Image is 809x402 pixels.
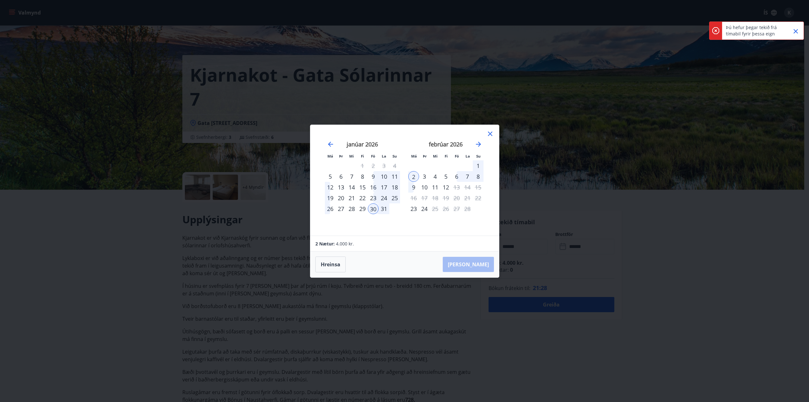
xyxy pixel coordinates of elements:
[473,193,484,203] td: Not available. sunnudagur, 22. febrúar 2026
[451,171,462,182] td: Choose föstudagur, 6. febrúar 2026 as your check-in date. It’s available.
[368,193,379,203] div: 23
[419,171,430,182] td: Choose þriðjudagur, 3. febrúar 2026 as your check-in date. It’s available.
[325,171,336,182] div: Aðeins innritun í boði
[368,203,379,214] td: Selected as start date. föstudagur, 30. janúar 2026
[389,171,400,182] div: 11
[379,193,389,203] td: Choose laugardagur, 24. janúar 2026 as your check-in date. It’s available.
[357,203,368,214] div: 29
[336,241,354,247] span: 4.000 kr.
[423,154,427,158] small: Þr
[327,140,334,148] div: Move backward to switch to the previous month.
[357,182,368,193] div: 15
[462,193,473,203] td: Not available. laugardagur, 21. febrúar 2026
[336,171,346,182] td: Choose þriðjudagur, 6. janúar 2026 as your check-in date. It’s available.
[419,171,430,182] div: 3
[336,203,346,214] td: Choose þriðjudagur, 27. janúar 2026 as your check-in date. It’s available.
[379,182,389,193] td: Choose laugardagur, 17. janúar 2026 as your check-in date. It’s available.
[419,193,430,203] td: Not available. þriðjudagur, 17. febrúar 2026
[325,182,336,193] div: 12
[325,171,336,182] td: Choose mánudagur, 5. janúar 2026 as your check-in date. It’s available.
[357,160,368,171] td: Not available. fimmtudagur, 1. janúar 2026
[389,193,400,203] div: 25
[451,171,462,182] div: 6
[430,203,441,214] div: Aðeins útritun í boði
[368,160,379,171] td: Not available. föstudagur, 2. janúar 2026
[430,182,441,193] td: Choose miðvikudagur, 11. febrúar 2026 as your check-in date. It’s available.
[346,182,357,193] td: Choose miðvikudagur, 14. janúar 2026 as your check-in date. It’s available.
[462,203,473,214] td: Not available. laugardagur, 28. febrúar 2026
[408,171,419,182] td: Selected as end date. mánudagur, 2. febrúar 2026
[368,171,379,182] td: Choose föstudagur, 9. janúar 2026 as your check-in date. It’s available.
[346,203,357,214] td: Choose miðvikudagur, 28. janúar 2026 as your check-in date. It’s available.
[379,160,389,171] td: Not available. laugardagur, 3. janúar 2026
[419,182,430,193] div: 10
[357,203,368,214] td: Choose fimmtudagur, 29. janúar 2026 as your check-in date. It’s available.
[325,203,336,214] div: 26
[379,171,389,182] div: 10
[382,154,386,158] small: La
[389,171,400,182] td: Choose sunnudagur, 11. janúar 2026 as your check-in date. It’s available.
[408,203,419,214] div: Aðeins innritun í boði
[346,171,357,182] td: Choose miðvikudagur, 7. janúar 2026 as your check-in date. It’s available.
[379,182,389,193] div: 17
[430,203,441,214] td: Choose miðvikudagur, 25. febrúar 2026 as your check-in date. It’s available.
[339,154,343,158] small: Þr
[368,182,379,193] td: Choose föstudagur, 16. janúar 2026 as your check-in date. It’s available.
[315,257,346,272] button: Hreinsa
[473,171,484,182] td: Choose sunnudagur, 8. febrúar 2026 as your check-in date. It’s available.
[336,193,346,203] td: Choose þriðjudagur, 20. janúar 2026 as your check-in date. It’s available.
[408,193,419,203] td: Not available. mánudagur, 16. febrúar 2026
[473,171,484,182] div: 8
[389,182,400,193] td: Choose sunnudagur, 18. janúar 2026 as your check-in date. It’s available.
[336,182,346,193] td: Choose þriðjudagur, 13. janúar 2026 as your check-in date. It’s available.
[371,154,375,158] small: Fö
[325,193,336,203] td: Choose mánudagur, 19. janúar 2026 as your check-in date. It’s available.
[325,193,336,203] div: 19
[430,193,441,203] td: Not available. miðvikudagur, 18. febrúar 2026
[726,24,782,37] p: Þú hefur þegar tekið frá tímabil fyrir þessa eign
[441,203,451,214] td: Not available. fimmtudagur, 26. febrúar 2026
[408,182,419,193] div: 9
[462,171,473,182] div: 7
[357,171,368,182] div: 8
[473,160,484,171] td: Selected. sunnudagur, 1. febrúar 2026
[336,171,346,182] div: 6
[433,154,438,158] small: Mi
[441,171,451,182] td: Choose fimmtudagur, 5. febrúar 2026 as your check-in date. It’s available.
[462,182,473,193] td: Not available. laugardagur, 14. febrúar 2026
[346,193,357,203] td: Choose miðvikudagur, 21. janúar 2026 as your check-in date. It’s available.
[315,241,335,247] span: 2 Nætur:
[346,193,357,203] div: 21
[441,182,451,193] td: Choose fimmtudagur, 12. febrúar 2026 as your check-in date. It’s available.
[357,193,368,203] td: Choose fimmtudagur, 22. janúar 2026 as your check-in date. It’s available.
[389,182,400,193] div: 18
[368,171,379,182] div: 9
[336,193,346,203] div: 20
[357,182,368,193] td: Choose fimmtudagur, 15. janúar 2026 as your check-in date. It’s available.
[336,182,346,193] div: 13
[465,154,470,158] small: La
[790,26,801,37] button: Close
[392,154,397,158] small: Su
[347,140,378,148] strong: janúar 2026
[430,171,441,182] td: Choose miðvikudagur, 4. febrúar 2026 as your check-in date. It’s available.
[349,154,354,158] small: Mi
[419,203,430,214] td: Choose þriðjudagur, 24. febrúar 2026 as your check-in date. It’s available.
[473,160,484,171] div: 1
[419,182,430,193] td: Choose þriðjudagur, 10. febrúar 2026 as your check-in date. It’s available.
[389,193,400,203] td: Choose sunnudagur, 25. janúar 2026 as your check-in date. It’s available.
[408,203,419,214] td: Choose mánudagur, 23. febrúar 2026 as your check-in date. It’s available.
[368,182,379,193] div: 16
[379,203,389,214] td: Selected. laugardagur, 31. janúar 2026
[325,182,336,193] td: Choose mánudagur, 12. janúar 2026 as your check-in date. It’s available.
[346,171,357,182] div: 7
[346,182,357,193] div: 14
[368,203,379,214] div: 30
[473,182,484,193] td: Not available. sunnudagur, 15. febrúar 2026
[361,154,364,158] small: Fi
[419,203,430,214] div: 24
[379,171,389,182] td: Choose laugardagur, 10. janúar 2026 as your check-in date. It’s available.
[368,193,379,203] td: Choose föstudagur, 23. janúar 2026 as your check-in date. It’s available.
[408,182,419,193] td: Choose mánudagur, 9. febrúar 2026 as your check-in date. It’s available.
[318,133,491,228] div: Calendar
